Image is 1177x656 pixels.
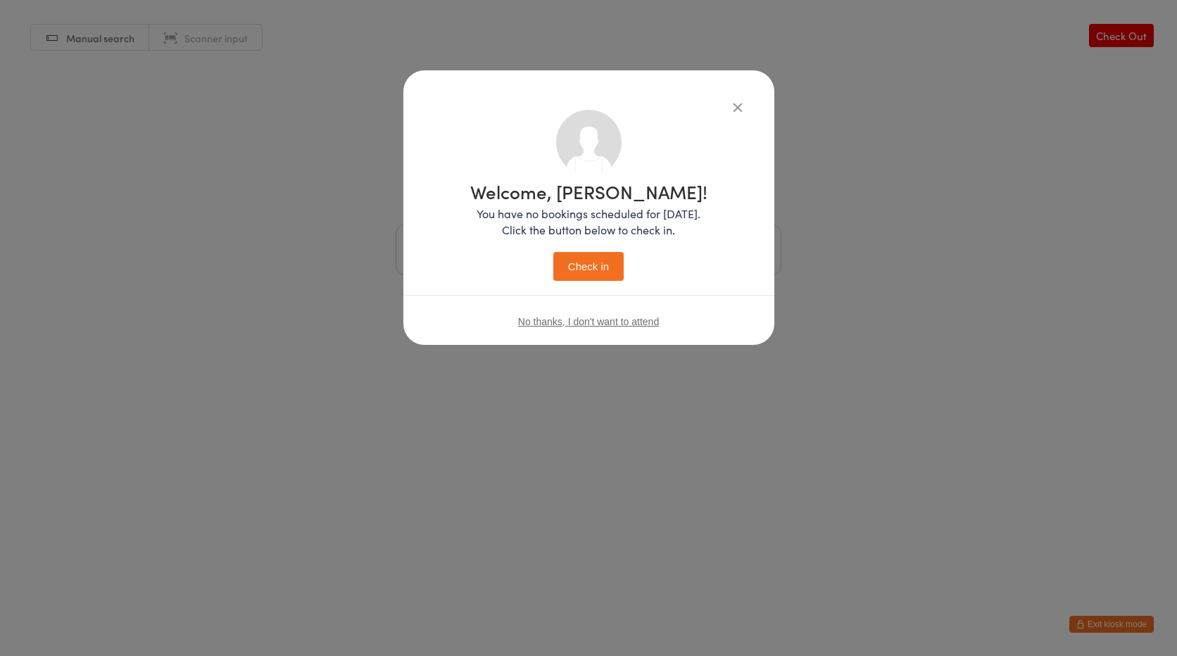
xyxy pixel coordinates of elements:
[470,206,707,238] p: You have no bookings scheduled for [DATE]. Click the button below to check in.
[553,252,624,281] button: Check in
[470,182,707,201] h1: Welcome, [PERSON_NAME]!
[518,316,659,327] button: No thanks, I don't want to attend
[556,110,622,175] img: no_photo.png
